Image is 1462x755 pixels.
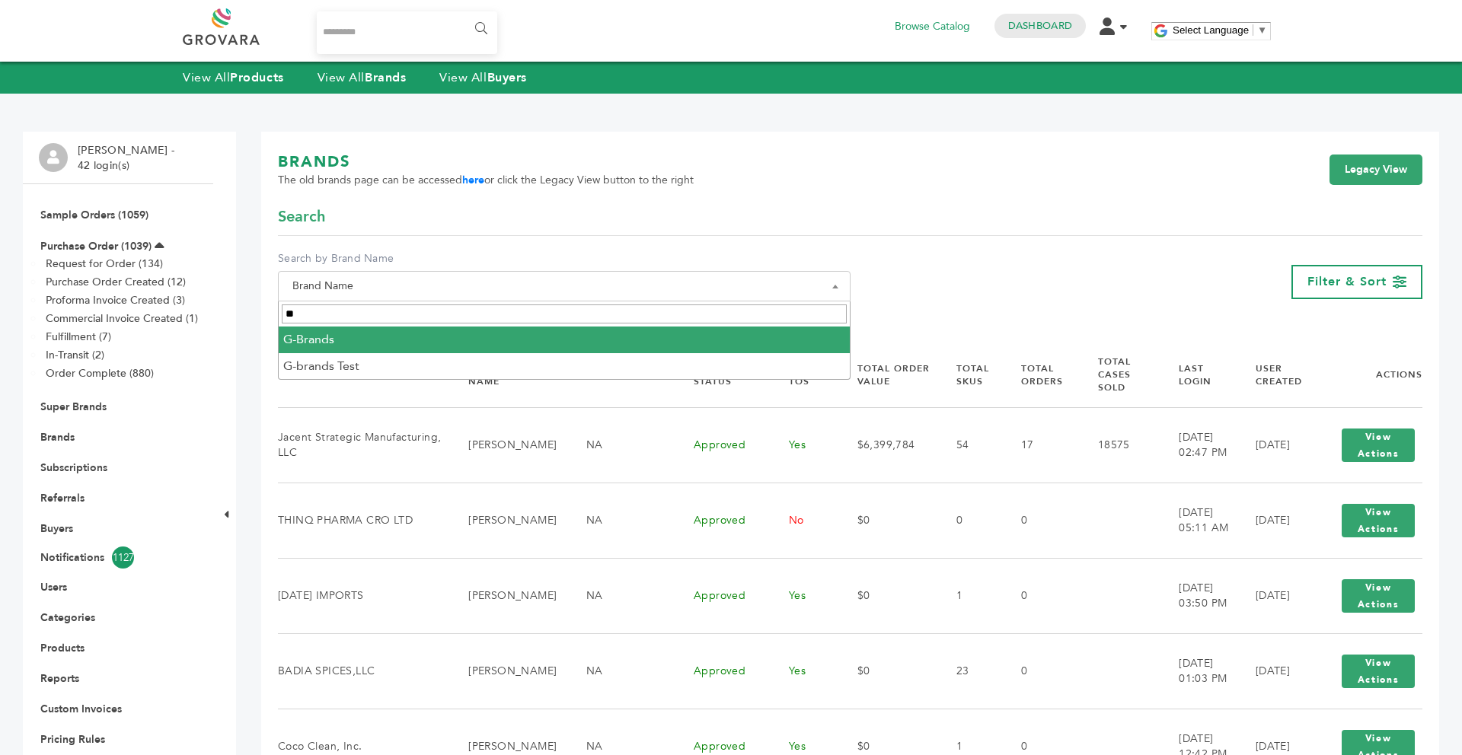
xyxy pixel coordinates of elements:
[770,483,838,558] td: No
[40,460,107,475] a: Subscriptions
[838,342,937,407] th: Total Order Value
[439,69,527,86] a: View AllBuyers
[278,151,694,173] h1: BRANDS
[183,69,284,86] a: View AllProducts
[1008,19,1072,33] a: Dashboard
[1079,342,1160,407] th: Total Cases Sold
[40,491,85,505] a: Referrals
[365,69,406,86] strong: Brands
[937,342,1002,407] th: Total SKUs
[278,251,851,266] label: Search by Brand Name
[1002,483,1079,558] td: 0
[46,311,198,326] a: Commercial Invoice Created (1)
[1342,504,1415,537] button: View Actions
[449,483,567,558] td: [PERSON_NAME]
[1002,633,1079,709] td: 0
[1253,24,1253,36] span: ​
[770,633,838,709] td: Yes
[46,275,186,289] a: Purchase Order Created (12)
[449,558,567,633] td: [PERSON_NAME]
[1237,342,1315,407] th: User Created
[937,633,1002,709] td: 23
[1002,407,1079,483] td: 17
[278,173,694,188] span: The old brands page can be accessed or click the Legacy View button to the right
[40,239,152,253] a: Purchase Order (1039)
[317,11,497,54] input: Search...
[567,558,675,633] td: NA
[567,407,675,483] td: NA
[838,558,937,633] td: $0
[1342,655,1415,688] button: View Actions
[40,671,79,686] a: Reports
[1307,273,1387,290] span: Filter & Sort
[46,293,185,307] a: Proforma Invoice Created (3)
[1160,633,1237,709] td: [DATE] 01:03 PM
[40,610,95,625] a: Categories
[40,546,196,569] a: Notifications1127
[838,407,937,483] td: $6,399,784
[1257,24,1267,36] span: ▼
[449,407,567,483] td: [PERSON_NAME]
[1173,24,1249,36] span: Select Language
[1160,342,1237,407] th: Last Login
[838,483,937,558] td: $0
[449,633,567,709] td: [PERSON_NAME]
[895,18,970,35] a: Browse Catalog
[46,330,111,344] a: Fulfillment (7)
[1237,558,1315,633] td: [DATE]
[40,521,73,536] a: Buyers
[279,353,850,379] li: G-brands Test
[1160,407,1237,483] td: [DATE] 02:47 PM
[40,430,75,444] a: Brands
[40,400,107,414] a: Super Brands
[675,558,770,633] td: Approved
[40,580,67,594] a: Users
[39,143,68,172] img: profile.png
[1315,342,1422,407] th: Actions
[40,702,122,716] a: Custom Invoices
[770,407,838,483] td: Yes
[112,546,134,569] span: 1127
[675,483,770,558] td: Approved
[1237,633,1315,709] td: [DATE]
[1160,558,1237,633] td: [DATE] 03:50 PM
[318,69,407,86] a: View AllBrands
[46,348,104,362] a: In-Transit (2)
[278,558,449,633] td: [DATE] IMPORTS
[46,256,163,271] a: Request for Order (134)
[1237,483,1315,558] td: [DATE]
[675,407,770,483] td: Approved
[278,271,851,301] span: Brand Name
[78,143,178,173] li: [PERSON_NAME] - 42 login(s)
[1237,407,1315,483] td: [DATE]
[838,633,937,709] td: $0
[286,276,842,297] span: Brand Name
[40,641,85,655] a: Products
[770,558,838,633] td: Yes
[279,327,850,352] li: G-Brands
[937,558,1002,633] td: 1
[1342,579,1415,613] button: View Actions
[462,173,484,187] a: here
[675,633,770,709] td: Approved
[567,483,675,558] td: NA
[278,483,449,558] td: THINQ PHARMA CRO LTD
[1160,483,1237,558] td: [DATE] 05:11 AM
[1330,155,1422,185] a: Legacy View
[40,732,105,747] a: Pricing Rules
[1342,428,1415,462] button: View Actions
[1002,558,1079,633] td: 0
[567,633,675,709] td: NA
[278,206,325,228] span: Search
[937,407,1002,483] td: 54
[230,69,283,86] strong: Products
[278,633,449,709] td: BADIA SPICES,LLC
[278,407,449,483] td: Jacent Strategic Manufacturing, LLC
[40,208,148,222] a: Sample Orders (1059)
[487,69,527,86] strong: Buyers
[1002,342,1079,407] th: Total Orders
[937,483,1002,558] td: 0
[282,304,847,323] input: Search
[1079,407,1160,483] td: 18575
[46,366,154,381] a: Order Complete (880)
